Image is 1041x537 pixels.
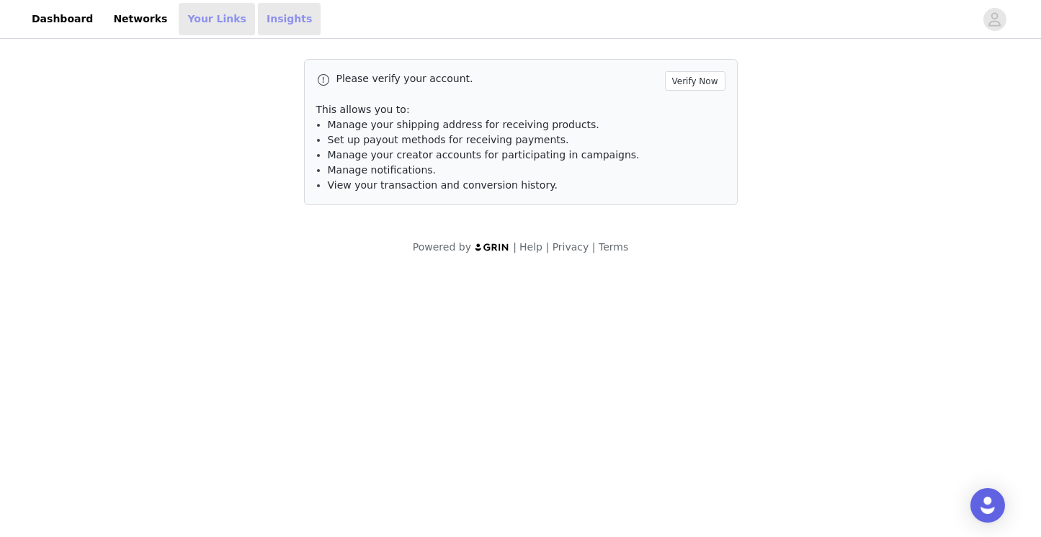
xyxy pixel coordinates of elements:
a: Your Links [179,3,255,35]
div: Open Intercom Messenger [970,488,1005,523]
a: Networks [104,3,176,35]
a: Dashboard [23,3,102,35]
a: Insights [258,3,321,35]
div: avatar [988,8,1001,31]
